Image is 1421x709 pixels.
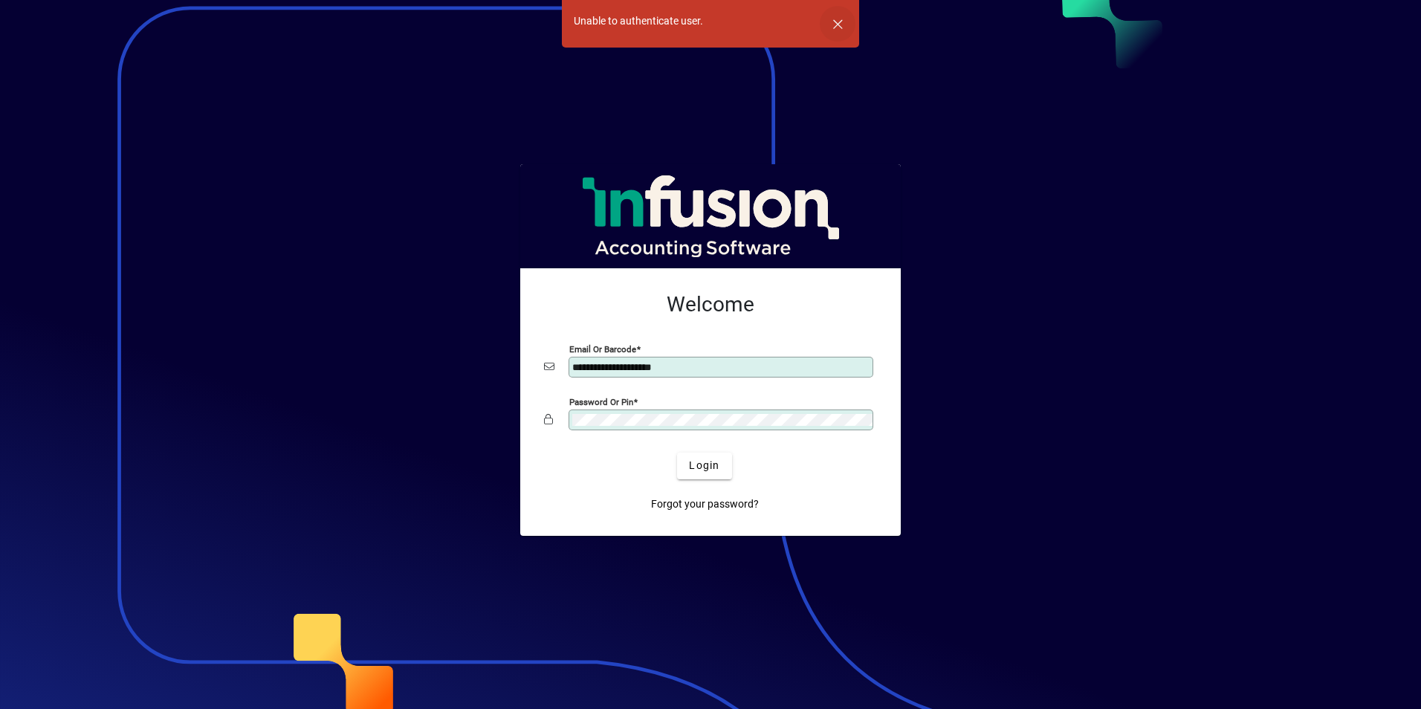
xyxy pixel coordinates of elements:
mat-label: Password or Pin [569,396,633,407]
span: Login [689,458,719,473]
h2: Welcome [544,292,877,317]
span: Forgot your password? [651,496,759,512]
a: Forgot your password? [645,491,765,518]
mat-label: Email or Barcode [569,343,636,354]
button: Login [677,453,731,479]
div: Unable to authenticate user. [574,13,703,29]
button: Dismiss [820,6,855,42]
